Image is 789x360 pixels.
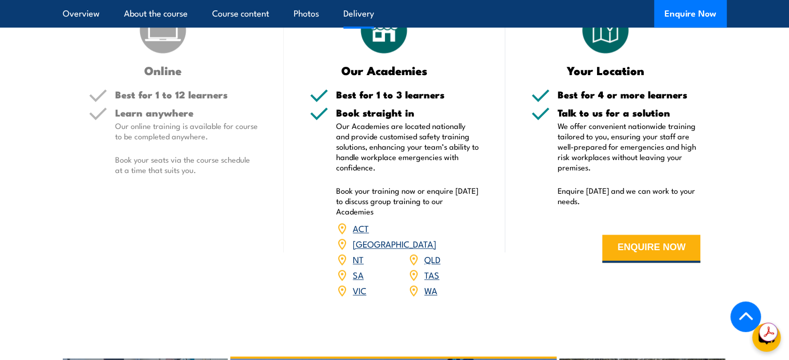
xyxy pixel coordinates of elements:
[115,108,258,118] h5: Learn anywhere
[336,185,479,217] p: Book your training now or enquire [DATE] to discuss group training to our Academies
[89,64,238,76] h3: Online
[353,253,364,265] a: NT
[752,323,781,352] button: chat-button
[336,108,479,118] h5: Book straight in
[424,253,440,265] a: QLD
[353,237,436,250] a: [GEOGRAPHIC_DATA]
[115,154,258,175] p: Book your seats via the course schedule at a time that suits you.
[353,284,366,296] a: VIC
[115,90,258,99] h5: Best for 1 to 12 learners
[336,121,479,172] p: Our Academies are located nationally and provide customised safety training solutions, enhancing ...
[353,268,364,281] a: SA
[558,108,701,118] h5: Talk to us for a solution
[531,64,680,76] h3: Your Location
[558,90,701,99] h5: Best for 4 or more learners
[115,121,258,141] p: Our online training is available for course to be completed anywhere.
[353,222,369,234] a: ACT
[558,185,701,206] p: Enquire [DATE] and we can work to your needs.
[558,121,701,172] p: We offer convenient nationwide training tailored to you, ensuring your staff are well-prepared fo...
[424,284,437,296] a: WA
[310,64,459,76] h3: Our Academies
[424,268,439,281] a: TAS
[336,90,479,99] h5: Best for 1 to 3 learners
[602,235,700,263] button: ENQUIRE NOW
